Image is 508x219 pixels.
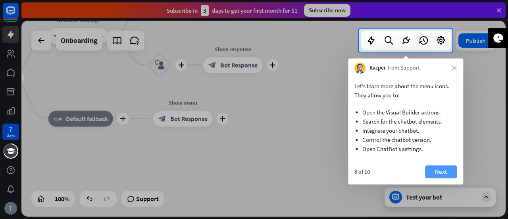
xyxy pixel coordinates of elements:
li: Integrate your chatbot. [362,126,449,135]
span: from Support [388,64,420,72]
li: Open the Visual Builder actions. [362,108,449,117]
span: Kacper [369,64,386,72]
li: Search for the chatbot elements. [362,117,449,126]
button: Open LiveChat chat widget [6,3,30,27]
li: Open ChatBot’s settings. [362,144,449,153]
li: Control the chatbot version. [362,135,449,144]
div: 8 of 10 [354,168,370,175]
button: Next [425,165,457,178]
p: Let’s learn more about the menu icons. They allow you to: [354,81,457,100]
i: close [452,66,457,70]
